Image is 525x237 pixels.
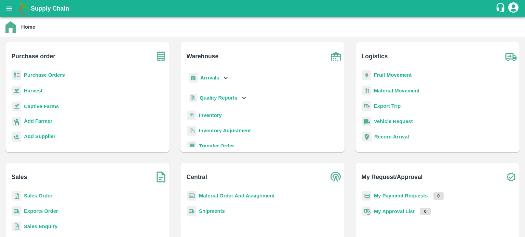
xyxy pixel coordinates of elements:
[502,48,520,65] img: truck
[187,191,196,201] img: centralMaterial
[362,70,371,80] img: fruit
[12,51,55,61] b: Purchase order
[433,192,444,200] p: 0
[187,91,248,105] div: Quality Reports
[187,141,196,151] img: whTransfer
[374,72,412,78] a: Fruit Movement
[12,172,27,182] b: Sales
[374,209,415,214] a: My Approval List
[12,117,21,127] img: farmer
[327,48,345,65] img: warehouse
[187,206,196,216] img: shipments
[24,133,55,142] a: Add Supplier
[374,134,409,139] a: Record Arrival
[187,70,230,86] div: Arrivals
[199,208,225,214] a: Shipments
[152,48,170,65] img: purchase
[362,101,371,111] img: delivery
[24,88,42,93] a: Harvest
[362,51,388,61] b: Logistics
[187,110,196,120] img: whInventory
[31,5,69,12] b: Supply Chain
[362,86,371,96] img: material
[199,193,275,198] a: Material Order And Assignment
[374,193,428,198] a: My Payment Requests
[24,72,65,78] a: Purchase Orders
[362,117,371,127] img: vehicle
[24,117,52,127] a: Add Farmer
[12,101,21,112] img: harvest
[189,94,197,102] img: qualityReport
[12,86,21,96] img: harvest
[362,132,372,142] img: recordArrival
[5,21,16,33] img: home
[187,51,219,61] b: Warehouse
[24,118,52,124] b: Add Farmer
[24,224,57,229] a: Sales Enquiry
[420,208,431,215] p: 0
[495,2,507,15] div: customer-support
[31,4,495,13] a: Supply Chain
[200,95,238,101] b: Quality Reports
[327,168,345,186] img: central
[362,191,371,201] img: payment
[12,132,21,142] img: supplier
[502,168,520,186] img: check
[187,126,196,136] img: inventory
[507,1,520,16] div: account of current user
[1,1,17,16] button: open drawer
[374,119,413,124] a: Vehicle Request
[199,113,222,118] a: Inventory
[24,104,59,109] a: Captive Farms
[187,172,207,182] b: Central
[362,172,423,182] b: My Request/Approval
[189,73,198,83] img: whArrival
[24,193,52,198] a: Sales Order
[12,70,21,80] img: reciept
[17,2,31,15] img: logo
[12,191,21,201] img: sales
[152,168,170,186] img: soSales
[199,143,234,149] a: Transfer Order
[24,208,58,214] a: Exports Order
[362,206,371,217] img: approval
[12,222,21,232] img: sales
[24,134,55,139] b: Add Supplier
[199,128,251,133] a: Inventory Adjustment
[374,103,401,109] a: Export Trip
[374,88,420,93] a: Material Movement
[21,24,35,30] b: Home
[12,206,21,216] img: shipments
[200,75,219,80] b: Arrivals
